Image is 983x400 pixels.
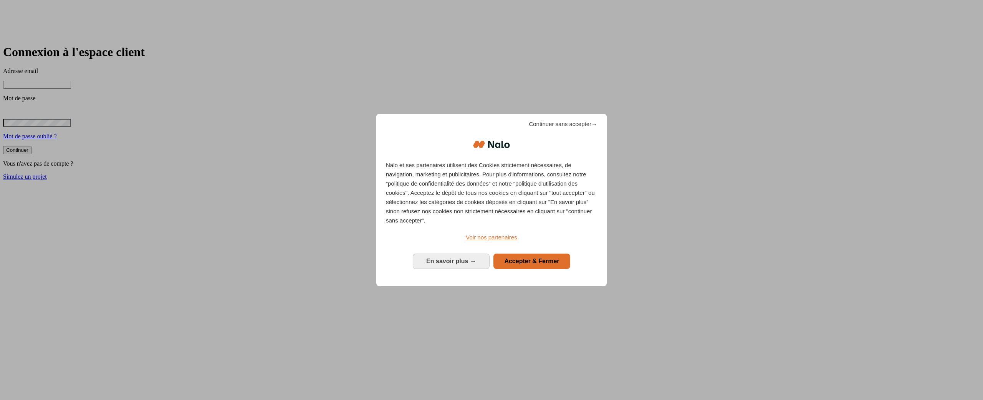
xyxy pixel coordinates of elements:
span: En savoir plus → [426,258,476,264]
button: Accepter & Fermer: Accepter notre traitement des données et fermer [493,254,570,269]
span: Accepter & Fermer [504,258,559,264]
span: Continuer sans accepter→ [529,120,597,129]
button: En savoir plus: Configurer vos consentements [413,254,490,269]
div: Bienvenue chez Nalo Gestion du consentement [376,114,607,286]
img: Logo [473,133,510,156]
a: Voir nos partenaires [386,233,597,242]
p: Nalo et ses partenaires utilisent des Cookies strictement nécessaires, de navigation, marketing e... [386,161,597,225]
span: Voir nos partenaires [466,234,517,241]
